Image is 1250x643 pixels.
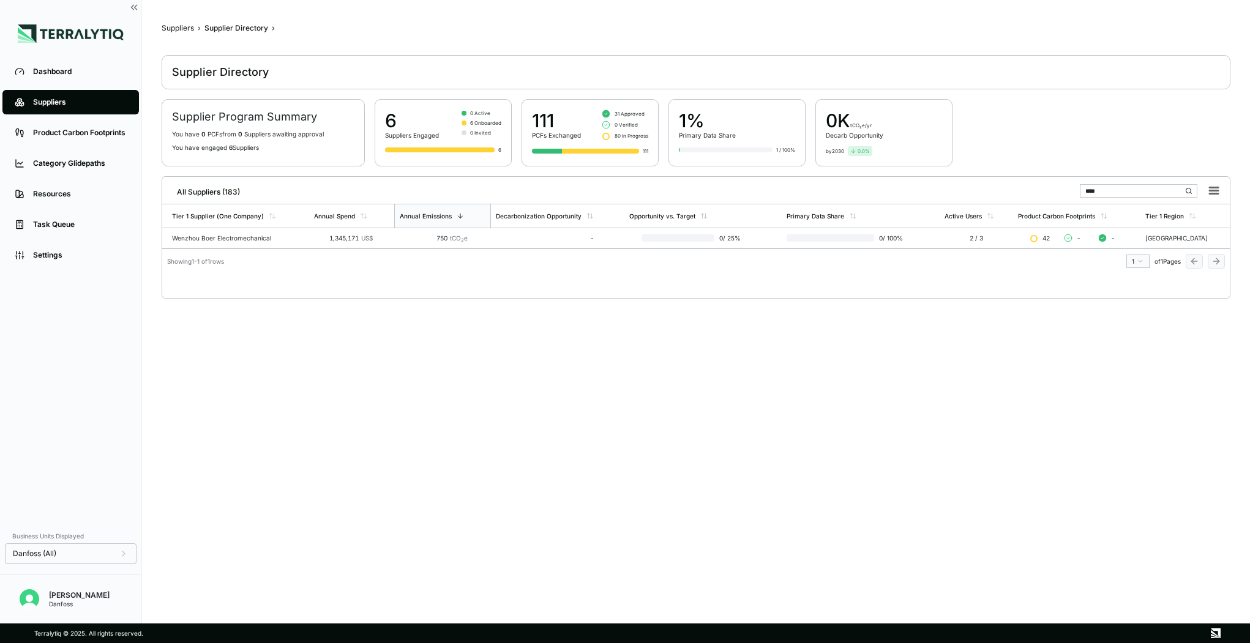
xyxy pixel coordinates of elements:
span: 6 Onboarded [470,119,501,127]
div: Dashboard [33,67,127,76]
h2: Supplier Program Summary [172,110,354,124]
div: Suppliers [33,97,127,107]
div: Settings [33,250,127,260]
span: 0 [201,130,206,138]
span: US$ [361,234,373,242]
div: Supplier Directory [172,65,269,80]
p: You have engaged Suppliers [172,144,354,151]
span: tCO₂e/yr [850,122,872,128]
img: Pratiksha Kulkarni [20,589,39,609]
div: 111 [643,147,648,155]
div: 2 / 3 [945,234,1008,242]
div: Decarb Opportunity [826,132,883,139]
div: Showing 1 - 1 of 1 rows [167,258,224,265]
div: Wenzhou Boer Electromechanical [172,234,304,242]
div: Category Glidepaths [33,158,127,168]
span: - [1077,234,1080,242]
span: 0 [238,130,242,138]
span: - [1111,234,1115,242]
div: 0 K [826,110,883,132]
span: 31 Approved [615,110,645,117]
div: Opportunity vs. Target [629,212,695,220]
div: Primary Data Share [787,212,844,220]
div: - [496,234,594,242]
span: of 1 Pages [1155,258,1181,265]
span: › [198,23,201,33]
span: › [272,23,275,33]
button: 1 [1126,255,1150,268]
span: 0 Verified [615,121,638,128]
div: Annual Spend [314,212,355,220]
span: 6 [229,144,233,151]
button: Open user button [15,584,44,614]
div: 111 [532,110,581,132]
div: Active Users [945,212,982,220]
div: Task Queue [33,220,127,229]
div: All Suppliers (183) [167,182,240,197]
img: Logo [18,24,124,43]
span: 0 Invited [470,129,491,136]
div: Tier 1 Supplier (One Company) [172,212,264,220]
div: 6 [498,146,501,154]
span: 0 / 25 % [714,234,747,242]
span: 0 Active [470,110,490,117]
div: Resources [33,189,127,199]
div: by 2030 [826,147,844,155]
div: Product Carbon Footprints [1018,212,1095,220]
div: Tier 1 Region [1145,212,1184,220]
div: [PERSON_NAME] [49,590,110,600]
div: 6 [385,110,439,132]
div: Business Units Displayed [5,529,137,543]
span: Danfoss (All) [13,549,56,559]
div: Product Carbon Footprints [33,128,127,138]
div: 1 / 100% [776,146,795,154]
div: Primary Data Share [679,132,736,139]
span: tCO e [450,234,468,242]
div: 1% [679,110,736,132]
div: Annual Emissions [400,212,452,220]
div: Decarbonization Opportunity [496,212,582,220]
div: 1 [1132,258,1144,265]
span: 0 / 100 % [874,234,905,242]
div: Suppliers [162,23,194,33]
div: Danfoss [49,600,110,608]
span: 0.0 % [858,147,870,155]
p: You have PCF s from Supplier s awaiting approval [172,130,354,138]
div: 1,345,171 [314,234,373,242]
div: 750 [399,234,468,242]
span: 80 In Progress [615,132,648,139]
div: [GEOGRAPHIC_DATA] [1145,234,1225,242]
div: Suppliers Engaged [385,132,439,139]
sub: 2 [461,237,464,243]
span: 42 [1042,234,1050,242]
div: PCFs Exchanged [532,132,581,139]
div: Supplier Directory [204,23,268,33]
